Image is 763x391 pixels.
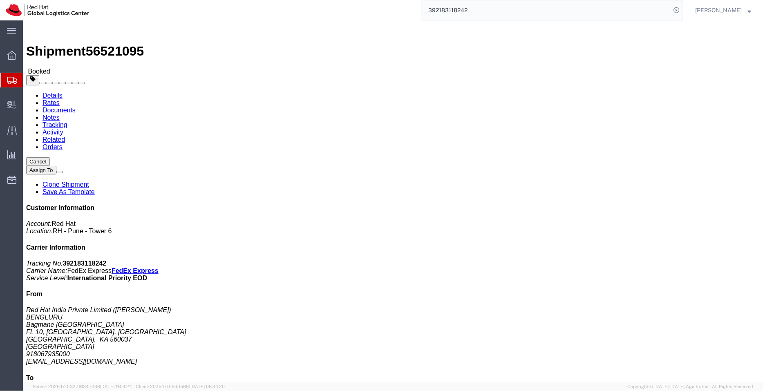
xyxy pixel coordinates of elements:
[33,384,132,389] span: Server: 2025.17.0-327f6347098
[695,5,752,15] button: [PERSON_NAME]
[422,0,671,20] input: Search for shipment number, reference number
[23,20,763,382] iframe: FS Legacy Container
[695,6,742,15] span: Pallav Sen Gupta
[627,383,753,390] span: Copyright © [DATE]-[DATE] Agistix Inc., All Rights Reserved
[100,384,132,389] span: [DATE] 11:04:24
[136,384,225,389] span: Client: 2025.17.0-5dd568f
[6,4,89,16] img: logo
[190,384,225,389] span: [DATE] 08:44:20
